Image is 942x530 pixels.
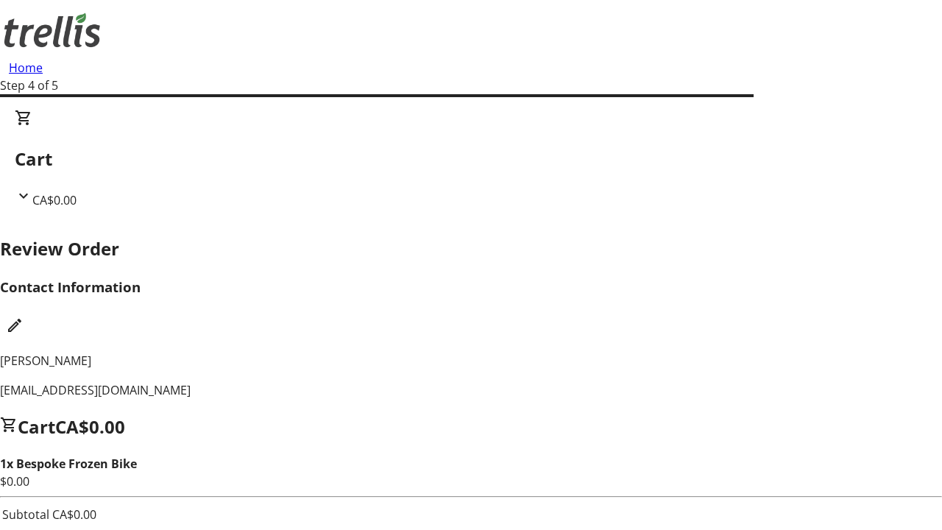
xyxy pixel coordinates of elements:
h2: Cart [15,146,927,172]
span: Cart [18,414,55,439]
td: CA$0.00 [52,505,97,524]
div: CartCA$0.00 [15,109,927,209]
span: CA$0.00 [55,414,125,439]
td: Subtotal [1,505,50,524]
span: CA$0.00 [32,192,77,208]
